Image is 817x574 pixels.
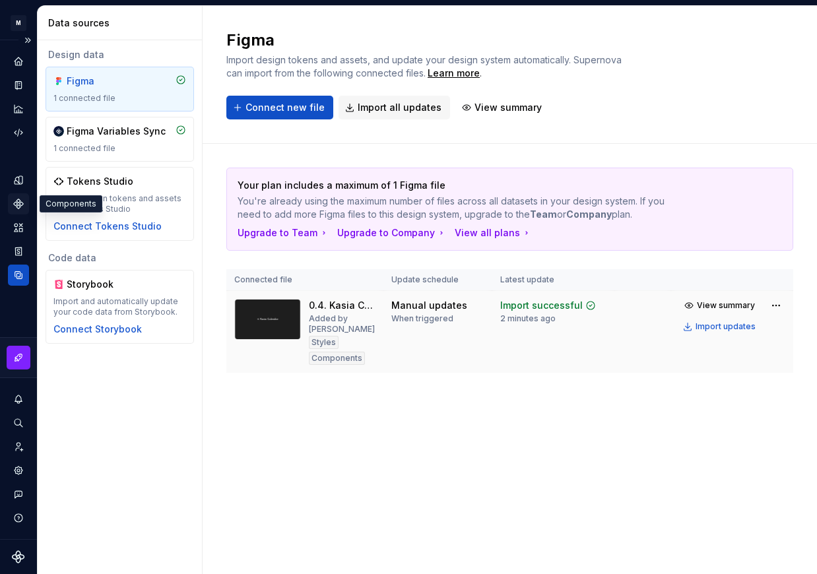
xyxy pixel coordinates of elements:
button: Upgrade to Company [337,226,447,239]
button: Expand sidebar [18,31,37,49]
a: Figma1 connected file [46,67,194,112]
div: Added by [PERSON_NAME] [309,313,376,335]
svg: Supernova Logo [12,550,25,563]
span: . [426,69,482,79]
th: Update schedule [383,269,492,291]
a: StorybookImport and automatically update your code data from Storybook.Connect Storybook [46,270,194,344]
div: 1 connected file [53,93,186,104]
span: View summary [474,101,542,114]
div: Components [309,352,365,365]
b: Team [530,208,557,220]
th: Latest update [492,269,614,291]
button: View all plans [455,226,532,239]
div: Data sources [48,16,197,30]
h2: Figma [226,30,622,51]
div: Design data [46,48,194,61]
a: Home [8,51,29,72]
a: Tokens StudioImport design tokens and assets from Tokens StudioConnect Tokens Studio [46,167,194,241]
span: Connect new file [245,101,325,114]
a: Analytics [8,98,29,119]
div: When triggered [391,313,453,324]
div: M [11,15,26,31]
p: You're already using the maximum number of files across all datasets in your design system. If yo... [238,195,690,221]
a: Components [8,193,29,214]
button: Contact support [8,484,29,505]
div: Import and automatically update your code data from Storybook. [53,296,186,317]
button: Connect Tokens Studio [53,220,162,233]
button: Import updates [679,317,762,336]
a: Storybook stories [8,241,29,262]
a: Learn more [428,67,480,80]
span: Import design tokens and assets, and update your design system automatically. Supernova can impor... [226,54,624,79]
button: Connect Storybook [53,323,142,336]
div: Components [40,195,102,212]
div: Styles [309,336,339,349]
div: 2 minutes ago [500,313,556,324]
span: View summary [697,300,755,311]
div: Import design tokens and assets from Tokens Studio [53,193,186,214]
button: View summary [679,296,762,315]
th: Connected file [226,269,383,291]
a: Code automation [8,122,29,143]
div: Figma Variables Sync [67,125,166,138]
div: Code data [46,251,194,265]
div: Manual updates [391,299,467,312]
a: Data sources [8,265,29,286]
div: 1 connected file [53,143,186,154]
button: Notifications [8,389,29,410]
div: 0.4. Kasia Calendar [309,299,376,312]
a: Design tokens [8,170,29,191]
div: Tokens Studio [67,175,133,188]
div: Figma [67,75,130,88]
div: Storybook [67,278,130,291]
a: Figma Variables Sync1 connected file [46,117,194,162]
div: Import updates [696,321,756,332]
span: Import all updates [358,101,441,114]
b: Company [566,208,612,220]
a: Documentation [8,75,29,96]
a: Assets [8,217,29,238]
a: Settings [8,460,29,481]
p: Your plan includes a maximum of 1 Figma file [238,179,690,192]
button: M [3,9,34,37]
div: Import successful [500,299,583,312]
button: Search ⌘K [8,412,29,433]
button: View summary [455,96,550,119]
button: Upgrade to Team [238,226,329,239]
button: Connect new file [226,96,333,119]
button: Import all updates [339,96,450,119]
a: Invite team [8,436,29,457]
